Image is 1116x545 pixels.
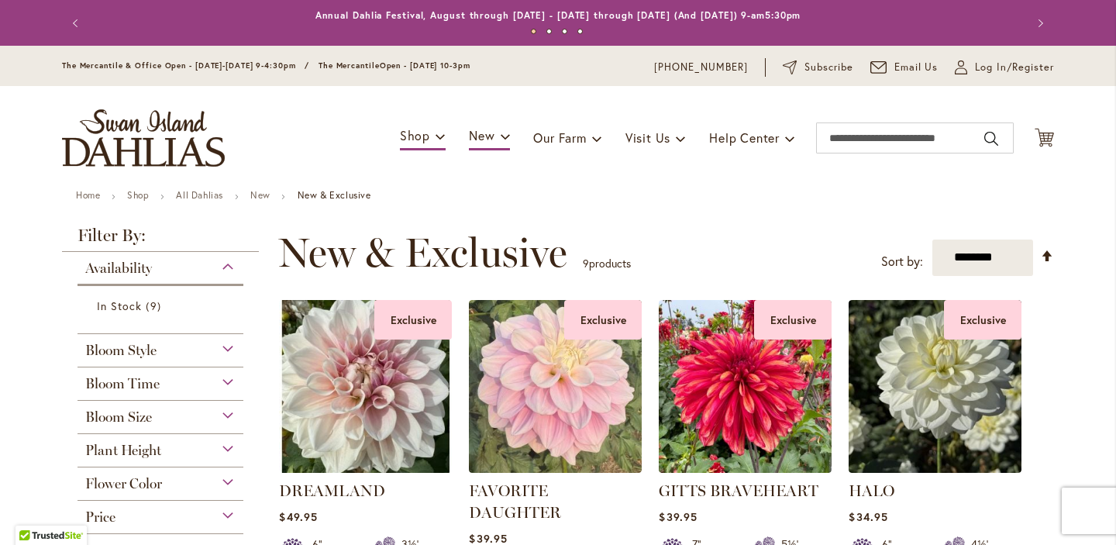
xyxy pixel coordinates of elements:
[298,189,371,201] strong: New & Exclusive
[279,461,452,476] a: DREAMLAND Exclusive
[127,189,149,201] a: Shop
[279,509,317,524] span: $49.95
[955,60,1054,75] a: Log In/Register
[754,300,832,340] div: Exclusive
[709,129,780,146] span: Help Center
[315,9,801,21] a: Annual Dahlia Festival, August through [DATE] - [DATE] through [DATE] (And [DATE]) 9-am5:30pm
[1023,8,1054,39] button: Next
[804,60,853,75] span: Subscribe
[12,490,55,533] iframe: Launch Accessibility Center
[583,251,631,276] p: products
[62,8,93,39] button: Previous
[250,189,270,201] a: New
[85,475,162,492] span: Flower Color
[625,129,670,146] span: Visit Us
[783,60,853,75] a: Subscribe
[469,127,494,143] span: New
[659,481,818,500] a: GITTS BRAVEHEART
[562,29,567,34] button: 3 of 4
[659,461,832,476] a: GITTS BRAVEHEART Exclusive
[279,300,452,473] img: DREAMLAND
[380,60,470,71] span: Open - [DATE] 10-3pm
[97,298,142,313] span: In Stock
[654,60,748,75] a: [PHONE_NUMBER]
[400,127,430,143] span: Shop
[577,29,583,34] button: 4 of 4
[85,342,157,359] span: Bloom Style
[62,60,380,71] span: The Mercantile & Office Open - [DATE]-[DATE] 9-4:30pm / The Mercantile
[374,300,452,340] div: Exclusive
[469,481,561,522] a: FAVORITE DAUGHTER
[546,29,552,34] button: 2 of 4
[62,109,225,167] a: store logo
[849,509,887,524] span: $34.95
[944,300,1021,340] div: Exclusive
[279,481,385,500] a: DREAMLAND
[659,300,832,473] img: GITTS BRAVEHEART
[469,300,642,473] img: FAVORITE DAUGHTER
[85,509,115,526] span: Price
[146,298,164,314] span: 9
[894,60,939,75] span: Email Us
[531,29,536,34] button: 1 of 4
[85,442,161,459] span: Plant Height
[975,60,1054,75] span: Log In/Register
[849,300,1021,473] img: HALO
[62,227,259,252] strong: Filter By:
[870,60,939,75] a: Email Us
[849,461,1021,476] a: HALO Exclusive
[564,300,642,340] div: Exclusive
[85,409,152,426] span: Bloom Size
[533,129,586,146] span: Our Farm
[278,229,567,276] span: New & Exclusive
[85,375,160,392] span: Bloom Time
[85,260,152,277] span: Availability
[849,481,894,500] a: HALO
[881,247,923,276] label: Sort by:
[76,189,100,201] a: Home
[176,189,223,201] a: All Dahlias
[583,256,589,271] span: 9
[659,509,697,524] span: $39.95
[97,298,228,314] a: In Stock 9
[469,461,642,476] a: FAVORITE DAUGHTER Exclusive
